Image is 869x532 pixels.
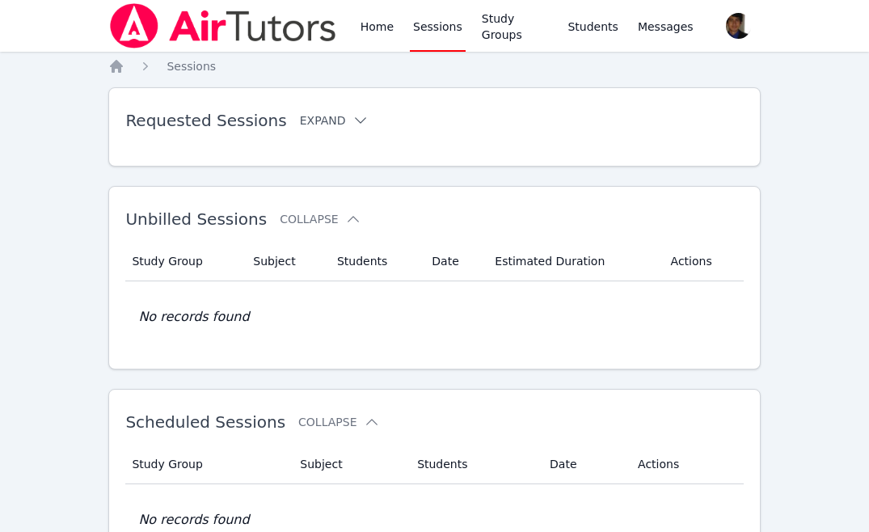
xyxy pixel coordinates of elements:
button: Collapse [298,414,379,430]
span: Unbilled Sessions [125,209,267,229]
button: Expand [300,112,369,129]
th: Subject [243,242,327,281]
th: Study Group [125,242,243,281]
span: Sessions [167,60,216,73]
th: Subject [290,445,407,484]
button: Collapse [280,211,361,227]
nav: Breadcrumb [108,58,760,74]
a: Sessions [167,58,216,74]
td: No records found [125,281,743,353]
th: Actions [661,242,744,281]
th: Study Group [125,445,290,484]
img: Air Tutors [108,3,337,49]
th: Students [407,445,540,484]
th: Estimated Duration [485,242,660,281]
span: Scheduled Sessions [125,412,285,432]
th: Date [422,242,485,281]
th: Students [327,242,422,281]
span: Messages [638,19,694,35]
th: Date [540,445,628,484]
th: Actions [628,445,744,484]
span: Requested Sessions [125,111,286,130]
